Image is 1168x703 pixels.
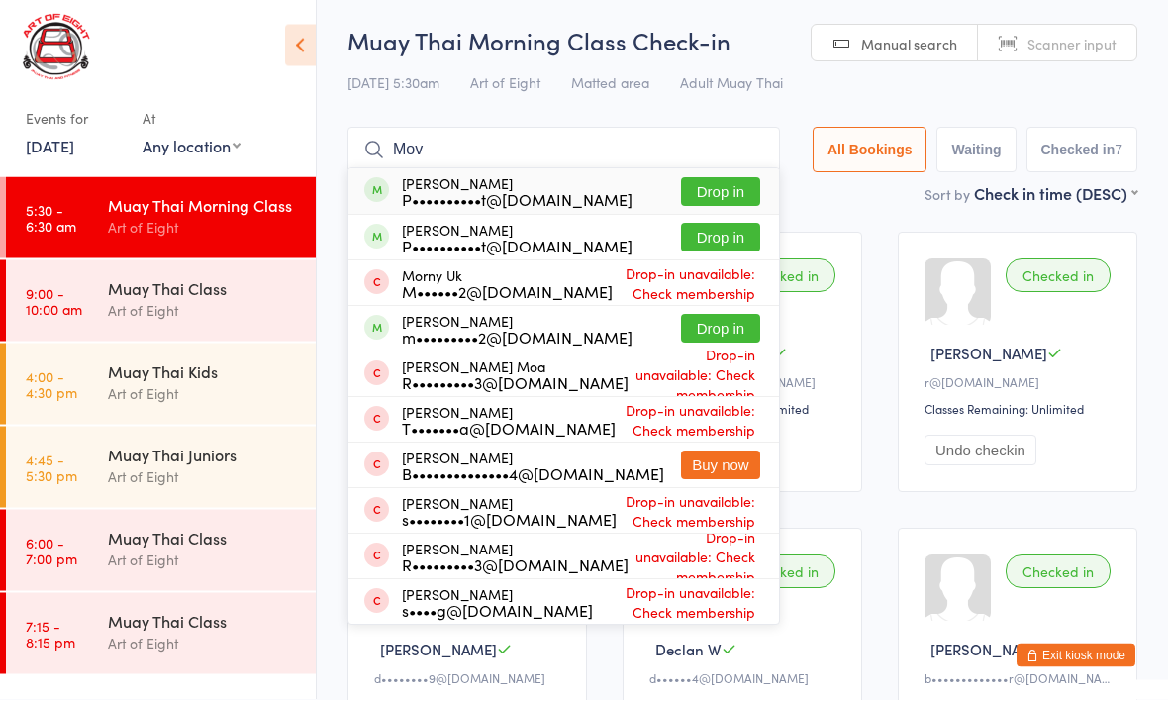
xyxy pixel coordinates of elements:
[402,317,633,349] div: [PERSON_NAME]
[930,643,1047,663] span: [PERSON_NAME]
[402,424,616,440] div: T•••••••a@[DOMAIN_NAME]
[571,76,649,96] span: Matted area
[655,643,722,663] span: Declan W
[108,385,299,408] div: Art of Eight
[629,344,760,413] span: Drop-in unavailable: Check membership
[20,15,94,85] img: Art of Eight
[26,105,123,138] div: Events for
[108,447,299,468] div: Muay Thai Juniors
[402,378,629,394] div: R•••••••••3@[DOMAIN_NAME]
[1027,38,1117,57] span: Scanner input
[402,226,633,257] div: [PERSON_NAME]
[6,347,316,428] a: 4:00 -4:30 pmMuay Thai KidsArt of Eight
[26,621,75,653] time: 7:15 - 8:15 pm
[347,28,1137,60] h2: Muay Thai Morning Class Check-in
[26,454,77,486] time: 4:45 - 5:30 pm
[1006,558,1111,592] div: Checked in
[108,363,299,385] div: Muay Thai Kids
[26,138,74,159] a: [DATE]
[680,76,783,96] span: Adult Muay Thai
[402,271,613,303] div: Morny Uk
[108,302,299,325] div: Art of Eight
[6,180,316,261] a: 5:30 -6:30 amMuay Thai Morning ClassArt of Eight
[6,513,316,594] a: 6:00 -7:00 pmMuay Thai ClassArt of Eight
[347,131,780,176] input: Search
[681,227,760,255] button: Drop in
[629,526,760,595] span: Drop-in unavailable: Check membership
[925,404,1117,421] div: Classes Remaining: Unlimited
[925,439,1036,469] button: Undo checkin
[925,377,1117,394] div: r@[DOMAIN_NAME]
[730,558,835,592] div: Checked in
[402,469,664,485] div: B••••••••••••••4@[DOMAIN_NAME]
[402,606,593,622] div: s••••g@[DOMAIN_NAME]
[681,181,760,210] button: Drop in
[402,242,633,257] div: P••••••••••t@[DOMAIN_NAME]
[974,186,1137,208] div: Check in time (DESC)
[402,499,617,531] div: [PERSON_NAME]
[613,262,760,312] span: Drop-in unavailable: Check membership
[108,635,299,657] div: Art of Eight
[380,643,497,663] span: [PERSON_NAME]
[402,362,629,394] div: [PERSON_NAME] Moa
[1006,262,1111,296] div: Checked in
[402,515,617,531] div: s••••••••1@[DOMAIN_NAME]
[936,131,1016,176] button: Waiting
[593,581,760,631] span: Drop-in unavailable: Check membership
[649,673,841,690] div: d••••••4@[DOMAIN_NAME]
[108,468,299,491] div: Art of Eight
[108,197,299,219] div: Muay Thai Morning Class
[616,399,760,449] span: Drop-in unavailable: Check membership
[681,318,760,347] button: Drop in
[1026,131,1138,176] button: Checked in7
[402,195,633,211] div: P••••••••••t@[DOMAIN_NAME]
[108,280,299,302] div: Muay Thai Class
[402,545,629,576] div: [PERSON_NAME]
[108,219,299,242] div: Art of Eight
[6,596,316,677] a: 7:15 -8:15 pmMuay Thai ClassArt of Eight
[108,613,299,635] div: Muay Thai Class
[26,288,82,320] time: 9:00 - 10:00 am
[26,538,77,569] time: 6:00 - 7:00 pm
[930,347,1047,367] span: [PERSON_NAME]
[681,454,760,483] button: Buy now
[925,188,970,208] label: Sort by
[402,287,613,303] div: M••••••2@[DOMAIN_NAME]
[108,552,299,574] div: Art of Eight
[730,262,835,296] div: Checked in
[374,673,566,690] div: d••••••••9@[DOMAIN_NAME]
[143,105,241,138] div: At
[6,263,316,345] a: 9:00 -10:00 amMuay Thai ClassArt of Eight
[861,38,957,57] span: Manual search
[1017,647,1135,670] button: Exit kiosk mode
[6,430,316,511] a: 4:45 -5:30 pmMuay Thai JuniorsArt of Eight
[402,179,633,211] div: [PERSON_NAME]
[402,408,616,440] div: [PERSON_NAME]
[26,205,76,237] time: 5:30 - 6:30 am
[617,490,760,540] span: Drop-in unavailable: Check membership
[402,590,593,622] div: [PERSON_NAME]
[347,76,439,96] span: [DATE] 5:30am
[925,673,1117,690] div: b•••••••••••••r@[DOMAIN_NAME]
[402,453,664,485] div: [PERSON_NAME]
[143,138,241,159] div: Any location
[402,560,629,576] div: R•••••••••3@[DOMAIN_NAME]
[1115,146,1122,161] div: 7
[470,76,540,96] span: Art of Eight
[26,371,77,403] time: 4:00 - 4:30 pm
[813,131,927,176] button: All Bookings
[402,333,633,349] div: m•••••••••2@[DOMAIN_NAME]
[108,530,299,552] div: Muay Thai Class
